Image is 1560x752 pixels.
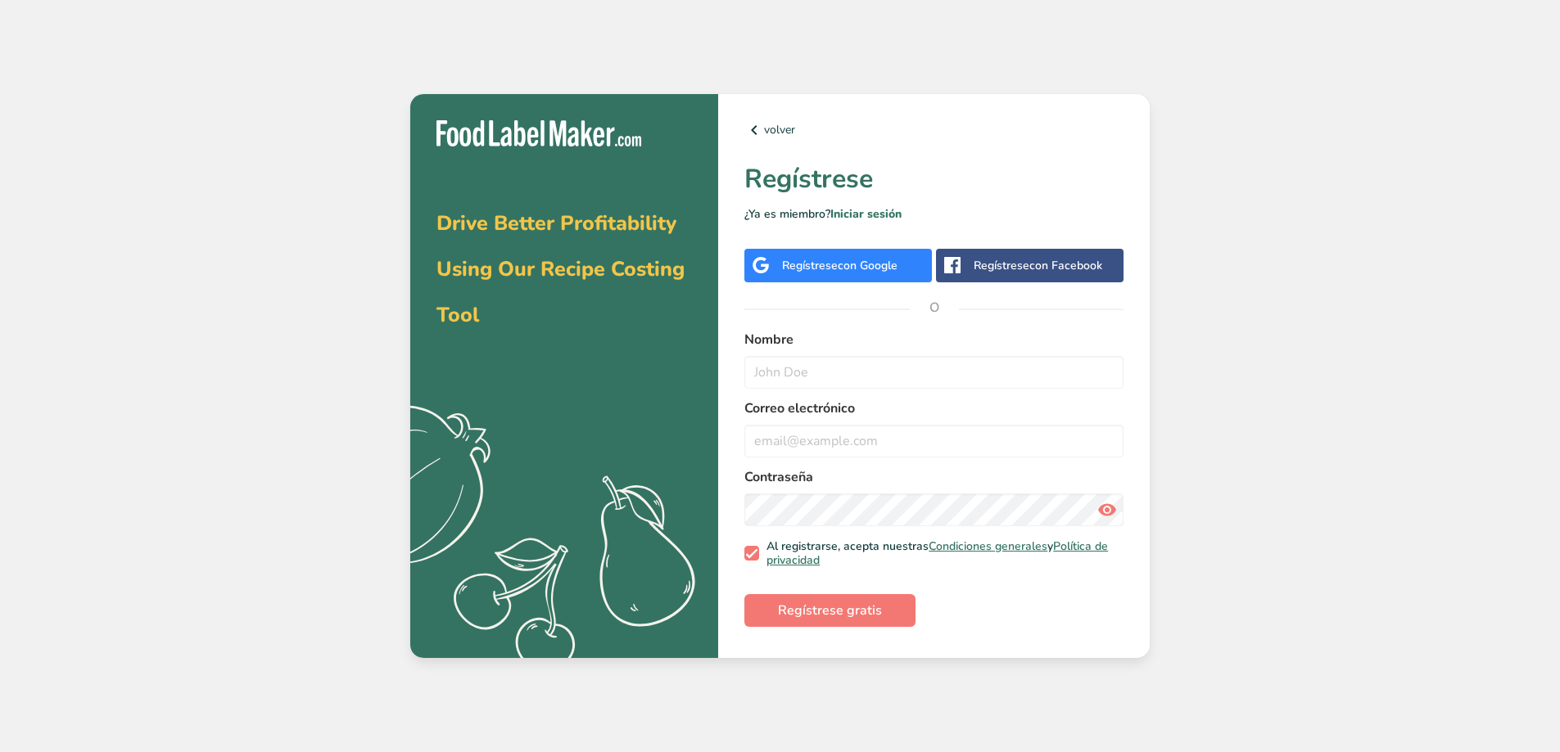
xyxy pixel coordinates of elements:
a: volver [744,120,1124,140]
label: Nombre [744,330,1124,349]
div: Regístrese [974,257,1102,274]
span: Regístrese gratis [778,601,882,620]
h1: Regístrese [744,160,1124,199]
a: Iniciar sesión [830,206,902,222]
label: Contraseña [744,467,1124,487]
p: ¿Ya es miembro? [744,205,1124,223]
input: John Doe [744,356,1124,389]
div: Regístrese [782,257,898,274]
span: Al registrarse, acepta nuestras y [759,539,1118,568]
input: email@example.com [744,425,1124,457]
span: O [910,283,959,332]
span: con Facebook [1029,258,1102,273]
a: Política de privacidad [766,538,1108,569]
span: Drive Better Profitability Using Our Recipe Costing Tool [436,209,685,329]
label: Correo electrónico [744,399,1124,418]
a: Condiciones generales [929,538,1047,554]
img: Food Label Maker [436,120,641,147]
button: Regístrese gratis [744,594,916,627]
span: con Google [838,258,898,273]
